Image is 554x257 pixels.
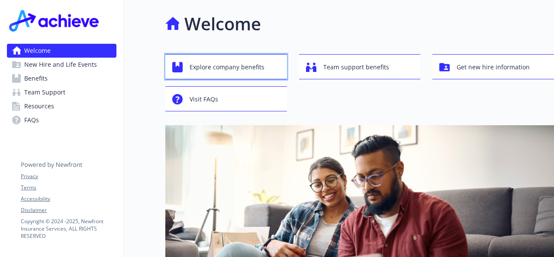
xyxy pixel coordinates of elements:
h1: Welcome [184,11,261,37]
a: New Hire and Life Events [7,58,116,72]
a: FAQs [7,113,116,127]
a: Resources [7,99,116,113]
button: Explore company benefits [165,54,287,79]
span: FAQs [24,113,39,127]
span: Explore company benefits [190,59,264,75]
a: Privacy [21,172,116,180]
a: Accessibility [21,195,116,203]
a: Welcome [7,44,116,58]
button: Get new hire information [432,54,554,79]
a: Disclaimer [21,206,116,214]
a: Terms [21,184,116,192]
p: Copyright © 2024 - 2025 , Newfront Insurance Services, ALL RIGHTS RESERVED [21,218,116,240]
span: Benefits [24,72,48,85]
span: Welcome [24,44,51,58]
a: Team Support [7,85,116,99]
span: New Hire and Life Events [24,58,97,72]
span: Team support benefits [323,59,389,75]
span: Team Support [24,85,65,99]
a: Benefits [7,72,116,85]
button: Visit FAQs [165,86,287,111]
span: Get new hire information [457,59,530,75]
span: Resources [24,99,54,113]
button: Team support benefits [299,54,421,79]
span: Visit FAQs [190,91,218,107]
